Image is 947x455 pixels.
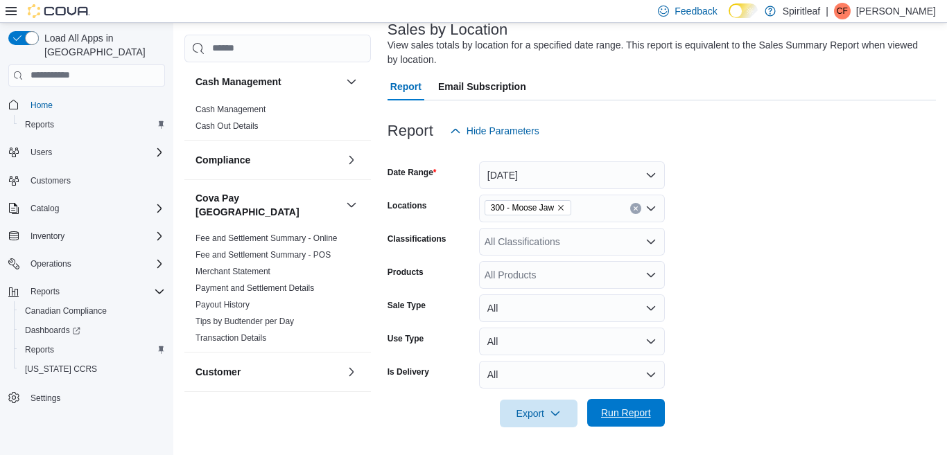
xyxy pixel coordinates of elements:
p: | [826,3,828,19]
span: Catalog [31,203,59,214]
span: Reports [25,119,54,130]
button: Clear input [630,203,641,214]
button: Catalog [3,199,171,218]
button: Cash Management [196,75,340,89]
button: Operations [3,254,171,274]
label: Sale Type [388,300,426,311]
span: Reports [19,116,165,133]
span: Home [31,100,53,111]
button: Home [3,95,171,115]
button: Operations [25,256,77,272]
button: Users [25,144,58,161]
span: Home [25,96,165,114]
span: Customers [25,172,165,189]
span: Feedback [675,4,717,18]
span: CF [837,3,848,19]
span: Report [390,73,422,100]
a: Cash Management [196,105,266,114]
span: Export [508,400,569,427]
button: Customers [3,170,171,190]
button: Cash Management [343,73,360,90]
a: Dashboards [14,321,171,340]
span: 300 - Moose Jaw [491,201,554,215]
button: Export [500,400,577,427]
button: Run Report [587,399,665,427]
a: Payout History [196,300,250,310]
span: Payout History [196,299,250,310]
label: Products [388,267,424,278]
p: Spiritleaf [783,3,820,19]
button: Canadian Compliance [14,301,171,321]
span: Customers [31,175,71,186]
button: Customer [343,364,360,380]
label: Date Range [388,167,437,178]
button: [DATE] [479,161,665,189]
span: Catalog [25,200,165,217]
span: Transaction Details [196,332,266,344]
span: Reports [19,341,165,358]
label: Is Delivery [388,366,429,377]
label: Classifications [388,233,446,244]
span: Operations [25,256,165,272]
a: Reports [19,116,60,133]
button: Reports [3,282,171,301]
input: Dark Mode [729,3,758,18]
span: Run Report [601,406,651,420]
button: Discounts & Promotions [343,403,360,420]
button: All [479,361,665,389]
a: Merchant Statement [196,267,270,276]
button: Open list of options [645,269,657,280]
h3: Cash Management [196,75,281,89]
a: [US_STATE] CCRS [19,361,103,377]
span: Dashboards [25,325,80,336]
span: Settings [25,389,165,406]
span: Hide Parameters [467,124,539,138]
label: Use Type [388,333,424,344]
span: Settings [31,393,60,404]
button: Reports [25,283,65,300]
span: Merchant Statement [196,266,270,277]
span: 300 - Moose Jaw [485,200,571,215]
a: Customers [25,172,76,189]
span: Load All Apps in [GEOGRAPHIC_DATA] [39,31,165,59]
a: Payment and Settlement Details [196,283,314,293]
div: Cova Pay [GEOGRAPHIC_DATA] [184,230,371,352]
span: [US_STATE] CCRS [25,364,97,375]
nav: Complex example [8,89,165,444]
a: Dashboards [19,322,86,339]
a: Reports [19,341,60,358]
button: All [479,328,665,355]
p: [PERSON_NAME] [856,3,936,19]
span: Users [25,144,165,161]
a: Cash Out Details [196,121,259,131]
a: Settings [25,390,66,407]
h3: Customer [196,365,241,379]
button: All [479,294,665,322]
span: Email Subscription [438,73,526,100]
button: Remove 300 - Moose Jaw from selection in this group [557,204,565,212]
button: Users [3,143,171,162]
button: Inventory [3,226,171,246]
h3: Cova Pay [GEOGRAPHIC_DATA] [196,191,340,219]
a: Transaction Details [196,333,266,343]
div: View sales totals by location for a specified date range. This report is equivalent to the Sales ... [388,38,929,67]
span: Fee and Settlement Summary - POS [196,249,331,260]
span: Fee and Settlement Summary - Online [196,233,338,244]
span: Washington CCRS [19,361,165,377]
span: Cash Out Details [196,121,259,132]
a: Home [25,97,58,114]
div: Chelsea F [834,3,851,19]
span: Users [31,147,52,158]
button: Catalog [25,200,64,217]
label: Locations [388,200,427,211]
button: Compliance [343,152,360,168]
span: Payment and Settlement Details [196,283,314,294]
span: Canadian Compliance [25,305,107,316]
button: Hide Parameters [444,117,545,145]
span: Dashboards [19,322,165,339]
button: Open list of options [645,236,657,247]
button: [US_STATE] CCRS [14,359,171,379]
span: Reports [31,286,60,297]
button: Reports [14,115,171,134]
